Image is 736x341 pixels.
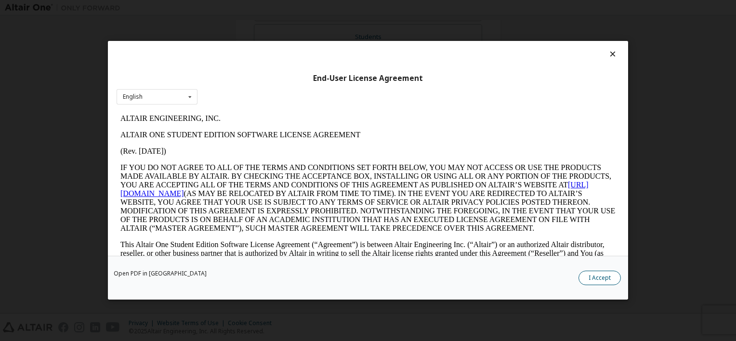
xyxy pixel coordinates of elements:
[4,130,499,165] p: This Altair One Student Edition Software License Agreement (“Agreement”) is between Altair Engine...
[4,4,499,13] p: ALTAIR ENGINEERING, INC.
[4,20,499,29] p: ALTAIR ONE STUDENT EDITION SOFTWARE LICENSE AGREEMENT
[117,74,619,83] div: End-User License Agreement
[4,70,472,87] a: [URL][DOMAIN_NAME]
[4,53,499,122] p: IF YOU DO NOT AGREE TO ALL OF THE TERMS AND CONDITIONS SET FORTH BELOW, YOU MAY NOT ACCESS OR USE...
[578,271,621,286] button: I Accept
[4,37,499,45] p: (Rev. [DATE])
[114,271,207,277] a: Open PDF in [GEOGRAPHIC_DATA]
[123,94,143,100] div: English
